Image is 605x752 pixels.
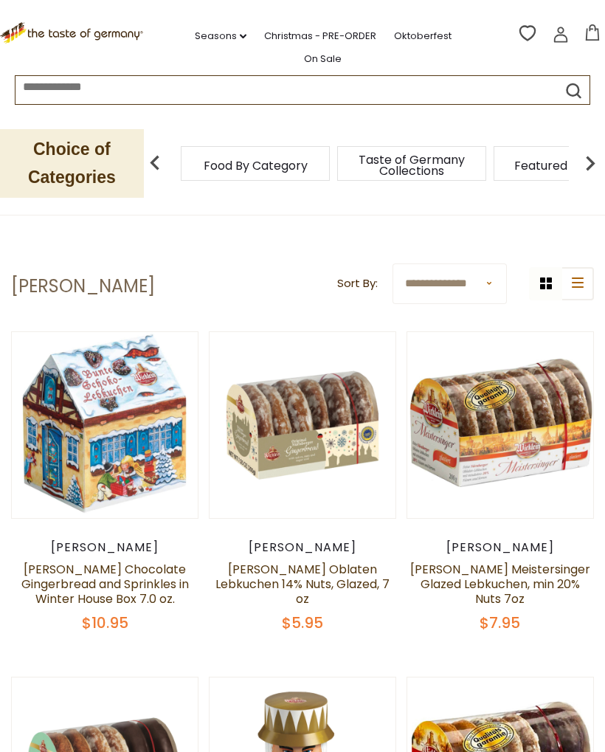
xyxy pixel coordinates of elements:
[480,613,520,633] span: $7.95
[12,332,198,518] img: Wicklein
[575,148,605,178] img: next arrow
[209,540,396,555] div: [PERSON_NAME]
[195,28,246,44] a: Seasons
[140,148,170,178] img: previous arrow
[215,561,390,607] a: [PERSON_NAME] Oblaten Lebkuchen 14% Nuts, Glazed, 7 oz
[282,613,323,633] span: $5.95
[407,540,594,555] div: [PERSON_NAME]
[204,160,308,171] a: Food By Category
[394,28,452,44] a: Oktoberfest
[210,332,395,518] img: Wicklein
[21,561,189,607] a: [PERSON_NAME] Chocolate Gingerbread and Sprinkles in Winter House Box 7.0 oz.
[337,275,378,293] label: Sort By:
[264,28,376,44] a: Christmas - PRE-ORDER
[82,613,128,633] span: $10.95
[410,561,590,607] a: [PERSON_NAME] Meistersinger Glazed Lebkuchen, min 20% Nuts 7oz
[11,540,198,555] div: [PERSON_NAME]
[353,154,471,176] a: Taste of Germany Collections
[407,332,593,518] img: Wicklein
[11,275,155,297] h1: [PERSON_NAME]
[304,51,342,67] a: On Sale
